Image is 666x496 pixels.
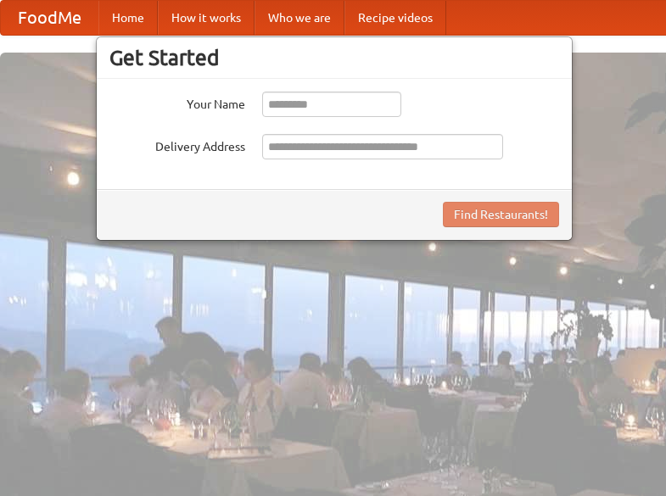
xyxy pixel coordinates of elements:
[255,1,344,35] a: Who we are
[158,1,255,35] a: How it works
[109,134,245,155] label: Delivery Address
[109,92,245,113] label: Your Name
[344,1,446,35] a: Recipe videos
[443,202,559,227] button: Find Restaurants!
[1,1,98,35] a: FoodMe
[98,1,158,35] a: Home
[109,45,559,70] h3: Get Started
